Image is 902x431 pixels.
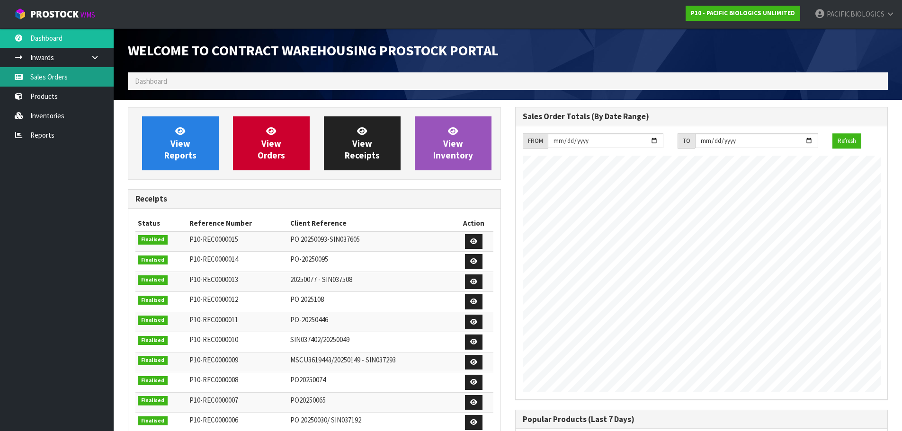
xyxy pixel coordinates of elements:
[523,112,881,121] h3: Sales Order Totals (By Date Range)
[14,8,26,20] img: cube-alt.png
[189,415,238,424] span: P10-REC0000006
[189,275,238,284] span: P10-REC0000013
[189,255,238,264] span: P10-REC0000014
[138,356,168,365] span: Finalised
[135,216,187,231] th: Status
[189,375,238,384] span: P10-REC0000008
[290,355,396,364] span: MSCU3619443/20250149 - SIN037293
[290,275,352,284] span: 20250077 - SIN037508
[189,335,238,344] span: P10-REC0000010
[138,396,168,405] span: Finalised
[189,396,238,405] span: P10-REC0000007
[290,375,326,384] span: PO20250074
[290,415,361,424] span: PO 20250030/ SIN037192
[290,295,324,304] span: PO 2025108
[189,355,238,364] span: P10-REC0000009
[324,116,401,170] a: ViewReceipts
[138,336,168,345] span: Finalised
[138,275,168,285] span: Finalised
[678,133,695,149] div: TO
[288,216,454,231] th: Client Reference
[135,77,167,86] span: Dashboard
[523,415,881,424] h3: Popular Products (Last 7 Days)
[128,41,499,59] span: Welcome to Contract Warehousing ProStock Portal
[290,235,360,244] span: PO 20250093-SIN037605
[345,125,380,161] span: View Receipts
[138,416,168,426] span: Finalised
[138,235,168,245] span: Finalised
[80,10,95,19] small: WMS
[290,315,328,324] span: PO-20250446
[138,316,168,325] span: Finalised
[290,396,326,405] span: PO20250065
[233,116,310,170] a: ViewOrders
[523,133,548,149] div: FROM
[290,255,328,264] span: PO-20250095
[454,216,493,231] th: Action
[189,235,238,244] span: P10-REC0000015
[30,8,79,20] span: ProStock
[827,9,884,18] span: PACIFICBIOLOGICS
[138,296,168,305] span: Finalised
[189,315,238,324] span: P10-REC0000011
[164,125,196,161] span: View Reports
[415,116,491,170] a: ViewInventory
[258,125,285,161] span: View Orders
[187,216,288,231] th: Reference Number
[135,194,493,203] h3: Receipts
[138,255,168,265] span: Finalised
[832,133,861,149] button: Refresh
[433,125,473,161] span: View Inventory
[290,335,349,344] span: SIN037402/20250049
[138,376,168,386] span: Finalised
[142,116,219,170] a: ViewReports
[189,295,238,304] span: P10-REC0000012
[691,9,795,17] strong: P10 - PACIFIC BIOLOGICS UNLIMITED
